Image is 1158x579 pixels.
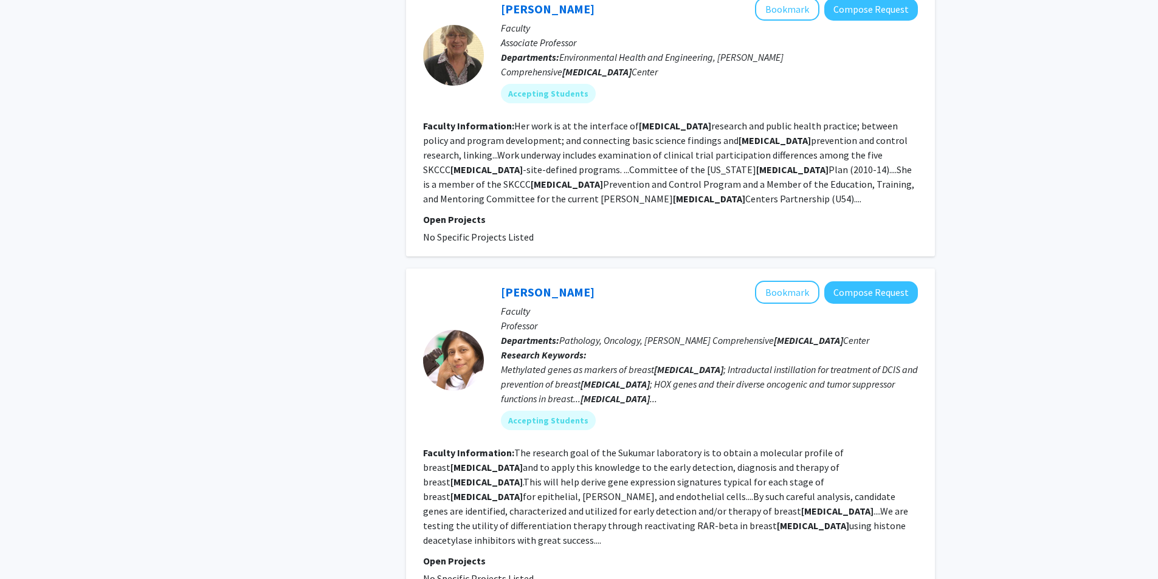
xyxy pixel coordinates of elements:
[423,120,914,205] fg-read-more: Her work is at the interface of research and public health practice; between policy and program d...
[501,51,784,78] span: Environmental Health and Engineering, [PERSON_NAME] Comprehensive Center
[639,120,711,132] b: [MEDICAL_DATA]
[501,21,918,35] p: Faculty
[501,84,596,103] mat-chip: Accepting Students
[423,447,514,459] b: Faculty Information:
[756,163,829,176] b: [MEDICAL_DATA]
[450,461,523,473] b: [MEDICAL_DATA]
[450,476,523,488] b: [MEDICAL_DATA]
[423,212,918,227] p: Open Projects
[755,281,819,304] button: Add Sara Sukumar to Bookmarks
[562,66,632,78] b: [MEDICAL_DATA]
[501,304,918,318] p: Faculty
[673,193,745,205] b: [MEDICAL_DATA]
[801,505,874,517] b: [MEDICAL_DATA]
[501,411,596,430] mat-chip: Accepting Students
[581,392,650,405] b: [MEDICAL_DATA]
[581,378,650,390] b: [MEDICAL_DATA]
[777,519,849,532] b: [MEDICAL_DATA]
[501,51,559,63] b: Departments:
[531,178,603,190] b: [MEDICAL_DATA]
[423,553,918,568] p: Open Projects
[501,318,918,333] p: Professor
[501,35,918,50] p: Associate Professor
[501,284,595,300] a: [PERSON_NAME]
[423,231,534,243] span: No Specific Projects Listed
[501,334,559,346] b: Departments:
[450,490,523,502] b: [MEDICAL_DATA]
[501,1,595,16] a: [PERSON_NAME]
[501,349,587,361] b: Research Keywords:
[423,120,514,132] b: Faculty Information:
[774,334,843,346] b: [MEDICAL_DATA]
[559,334,869,346] span: Pathology, Oncology, [PERSON_NAME] Comprehensive Center
[501,362,918,406] div: Methylated genes as markers of breast ; Intraductal instillation for treatment of DCIS and preven...
[739,134,811,146] b: [MEDICAL_DATA]
[423,447,908,546] fg-read-more: The research goal of the Sukumar laboratory is to obtain a molecular profile of breast and to app...
[450,163,523,176] b: [MEDICAL_DATA]
[9,524,52,570] iframe: Chat
[654,363,723,375] b: [MEDICAL_DATA]
[824,281,918,304] button: Compose Request to Sara Sukumar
